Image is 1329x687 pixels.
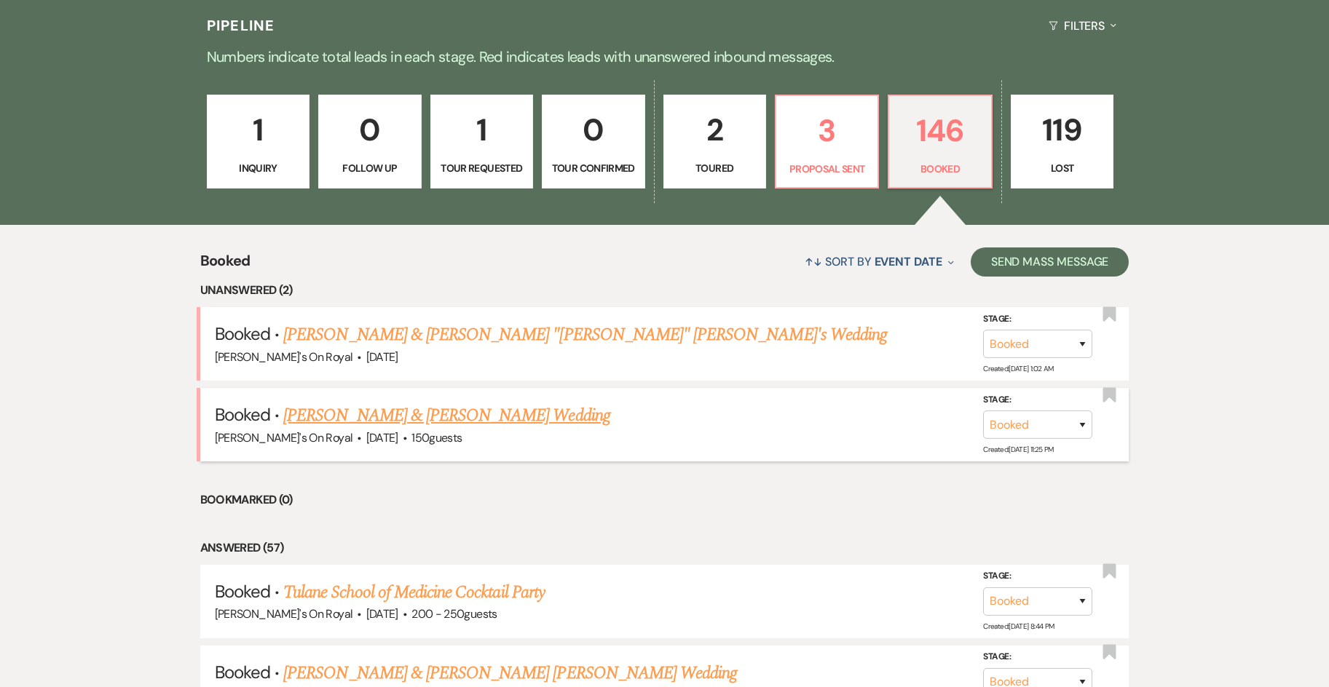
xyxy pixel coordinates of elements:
span: [DATE] [366,606,398,622]
h3: Pipeline [207,15,275,36]
a: 0Tour Confirmed [542,95,644,189]
p: 2 [673,106,757,154]
span: Created: [DATE] 8:44 PM [983,622,1054,631]
a: 3Proposal Sent [775,95,879,189]
label: Stage: [983,311,1092,327]
p: 0 [551,106,635,154]
p: 0 [328,106,411,154]
p: Tour Requested [440,160,524,176]
span: Event Date [875,254,942,269]
label: Stage: [983,568,1092,584]
p: 1 [440,106,524,154]
a: [PERSON_NAME] & [PERSON_NAME] [PERSON_NAME] Wedding [283,660,737,686]
span: Created: [DATE] 11:25 PM [983,445,1053,454]
p: 3 [785,106,869,155]
span: [PERSON_NAME]'s On Royal [215,606,353,622]
p: Toured [673,160,757,176]
p: 146 [898,106,982,155]
button: Send Mass Message [971,247,1129,277]
p: 1 [216,106,300,154]
li: Unanswered (2) [200,281,1129,300]
span: [DATE] [366,349,398,365]
span: Booked [215,661,270,683]
span: Booked [215,322,270,345]
a: 146Booked [888,95,992,189]
p: Booked [898,161,982,177]
label: Stage: [983,649,1092,665]
a: 119Lost [1011,95,1113,189]
a: [PERSON_NAME] & [PERSON_NAME] "[PERSON_NAME]" [PERSON_NAME]'s Wedding [283,322,887,348]
span: Booked [200,250,251,281]
p: Numbers indicate total leads in each stage. Red indicates leads with unanswered inbound messages. [141,45,1189,68]
a: Tulane School of Medicine Cocktail Party [283,579,545,605]
span: [PERSON_NAME]'s On Royal [215,349,353,365]
label: Stage: [983,392,1092,408]
span: Booked [215,403,270,426]
span: Created: [DATE] 1:02 AM [983,364,1053,373]
p: Lost [1020,160,1104,176]
p: 119 [1020,106,1104,154]
a: 2Toured [663,95,766,189]
span: 200 - 250 guests [411,606,497,622]
a: 1Tour Requested [430,95,533,189]
p: Follow Up [328,160,411,176]
button: Sort By Event Date [799,242,959,281]
p: Proposal Sent [785,161,869,177]
li: Bookmarked (0) [200,491,1129,509]
a: [PERSON_NAME] & [PERSON_NAME] Wedding [283,402,610,429]
button: Filters [1043,7,1122,45]
span: [DATE] [366,430,398,445]
span: [PERSON_NAME]'s On Royal [215,430,353,445]
p: Inquiry [216,160,300,176]
span: Booked [215,580,270,603]
a: 0Follow Up [318,95,421,189]
a: 1Inquiry [207,95,309,189]
span: ↑↓ [805,254,822,269]
span: 150 guests [411,430,462,445]
p: Tour Confirmed [551,160,635,176]
li: Answered (57) [200,539,1129,557]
